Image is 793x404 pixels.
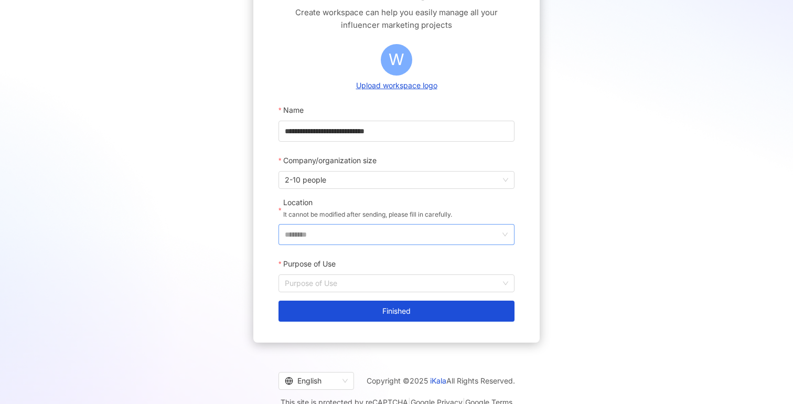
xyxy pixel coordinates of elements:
label: Company/organization size [278,150,384,171]
button: Upload workspace logo [353,80,441,91]
p: It cannot be modified after sending, please fill in carefully. [283,209,452,220]
span: Finished [382,307,411,315]
span: down [502,231,508,238]
span: Copyright © 2025 All Rights Reserved. [367,375,515,387]
span: Create workspace can help you easily manage all your influencer marketing projects [278,6,515,31]
button: Finished [278,301,515,322]
label: Name [278,100,311,121]
span: 2-10 people [285,172,508,188]
span: W [389,47,404,72]
a: iKala [430,376,446,385]
input: Name [278,121,515,142]
div: Location [283,197,452,208]
label: Purpose of Use [278,253,343,274]
div: English [285,373,338,389]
